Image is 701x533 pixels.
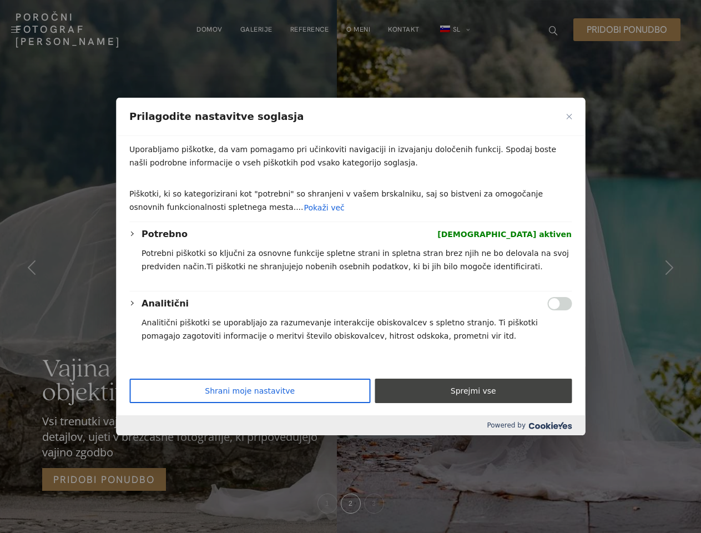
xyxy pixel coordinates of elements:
[304,200,345,215] button: Pokaži več
[437,228,572,241] span: [DEMOGRAPHIC_DATA] aktiven
[375,379,572,403] button: Sprejmi vse
[528,422,572,429] img: Cookieyes logo
[142,316,572,343] p: Analitični piškotki se uporabljajo za razumevanje interakcije obiskovalcev s spletno stranjo. Ti ...
[547,297,572,310] input: Omogoči Analytics
[142,228,188,241] button: Potrebno
[129,187,572,215] p: Piškotki, ki so kategorizirani kot "potrebni" so shranjeni v vašem brskalniku, saj so bistveni za...
[129,110,304,123] span: Prilagodite nastavitve soglasja
[566,114,572,119] img: Zapri
[142,247,572,273] p: Potrebni piškotki so ključni za osnovne funkcije spletne strani in spletna stran brez njih ne bo ...
[129,143,572,169] p: Uporabljamo piškotke, da vam pomagamo pri učinkoviti navigaciji in izvajanju določenih funkcij. S...
[116,415,585,435] div: Powered by
[129,379,370,403] button: Shrani moje nastavitve
[142,297,189,310] button: Analitični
